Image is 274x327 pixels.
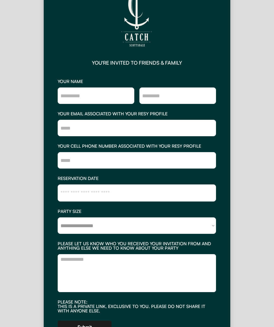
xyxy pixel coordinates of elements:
div: YOUR EMAIL ASSOCIATED WITH YOUR RESY PROFILE [58,112,216,116]
div: YOUR CELL PHONE NUMBER ASSOCIATED WITH YOUR RESY PROFILE [58,144,216,148]
div: YOU'RE INVITED TO FRIENDS & FAMILY [92,60,182,65]
div: RESERVATION DATE [58,176,216,181]
div: PARTY SIZE [58,209,216,214]
div: PLEASE NOTE: THIS IS A PRIVATE LINK, EXCLUSIVE TO YOU. PLEASE DO NOT SHARE IT WITH ANYONE ELSE. [58,300,216,313]
div: YOUR NAME [58,79,216,84]
div: PLEASE LET US KNOW WHO YOU RECEIVED YOUR INVITATION FROM AND ANYTHING ELSE WE NEED TO KNOW ABOUT ... [58,241,216,250]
